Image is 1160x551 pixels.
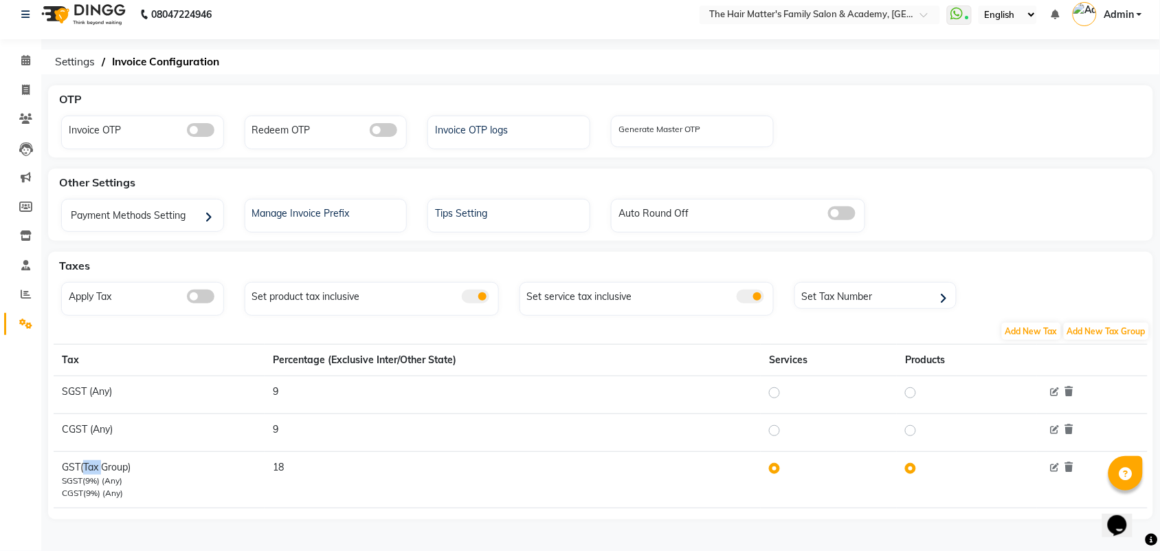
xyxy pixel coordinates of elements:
div: Invoice OTP [65,120,223,138]
div: Manage Invoice Prefix [249,203,407,221]
td: 18 [265,452,761,508]
td: GST [54,452,265,508]
span: (Tax Group) [80,461,131,473]
td: 9 [265,414,761,452]
span: Invoice Configuration [105,50,226,74]
div: Tips Setting [432,203,590,221]
th: Tax [54,345,265,376]
th: Products [897,345,1036,376]
div: Redeem OTP [249,120,407,138]
span: Settings [48,50,102,74]
div: Set Tax Number [799,286,957,307]
th: Services [761,345,897,376]
td: 9 [265,376,761,414]
div: SGST(9%) (Any) [62,475,256,487]
a: Manage Invoice Prefix [245,203,407,221]
a: Add New Tax [1001,325,1062,337]
div: Auto Round Off [615,203,865,221]
a: Tips Setting [428,203,590,221]
div: Set product tax inclusive [249,286,498,304]
img: Admin [1073,2,1097,26]
div: Invoice OTP logs [432,120,590,138]
div: Apply Tax [65,286,223,304]
label: Generate Master OTP [618,123,700,136]
th: Percentage (Exclusive Inter/Other State) [265,345,761,376]
iframe: chat widget [1102,496,1146,537]
span: Add New Tax Group [1064,323,1149,340]
div: Set service tax inclusive [524,286,773,304]
td: CGST (Any) [54,414,265,452]
span: Add New Tax [1002,323,1061,340]
a: Add New Tax Group [1062,325,1150,337]
a: Invoice OTP logs [428,120,590,138]
div: CGST(9%) (Any) [62,487,256,499]
span: Admin [1104,8,1134,22]
div: Payment Methods Setting [65,203,223,231]
td: SGST (Any) [54,376,265,414]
